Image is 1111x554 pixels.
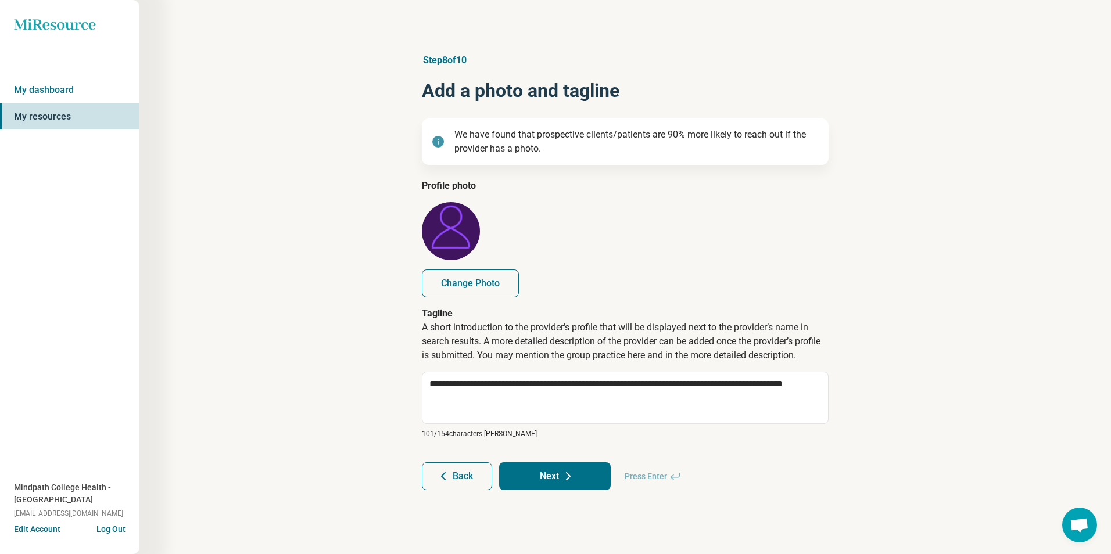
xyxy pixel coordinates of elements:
[454,128,819,156] p: We have found that prospective clients/patients are 90% more likely to reach out if the provider ...
[422,202,480,260] img: avatar image
[1062,508,1097,542] div: Open chat
[14,523,60,535] button: Edit Account
[499,462,611,490] button: Next
[422,77,829,105] h1: Add a photo and tagline
[96,523,126,533] button: Log Out
[422,307,829,321] p: Tagline
[422,53,829,67] p: Step 8 of 10
[422,462,492,490] button: Back
[14,508,123,519] span: [EMAIL_ADDRESS][DOMAIN_NAME]
[453,472,473,481] span: Back
[422,429,829,439] p: 101/ 154 characters [PERSON_NAME]
[422,321,829,372] p: A short introduction to the provider’s profile that will be displayed next to the provider’s name...
[422,179,829,193] legend: Profile photo
[618,462,688,490] span: Press Enter
[14,481,139,506] span: Mindpath College Health - [GEOGRAPHIC_DATA]
[422,269,519,297] button: Change Photo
